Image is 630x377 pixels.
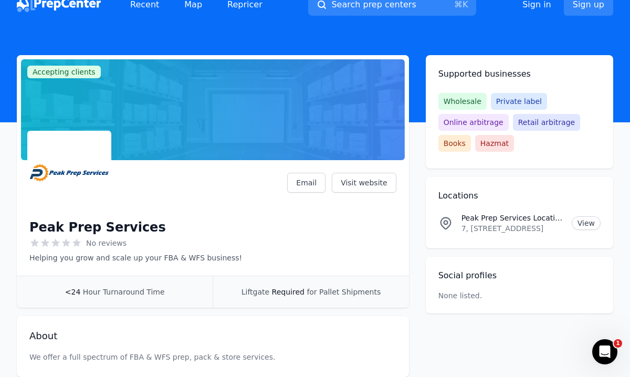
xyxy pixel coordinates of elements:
span: Retail arbitrage [513,114,580,131]
a: Visit website [332,173,396,193]
span: Private label [491,93,547,110]
span: 1 [614,339,622,348]
h2: Locations [438,190,601,202]
h2: Supported businesses [438,68,601,80]
p: We offer a full spectrum of FBA & WFS prep, pack & store services. [29,352,396,362]
span: Books [438,135,471,152]
span: No reviews [86,238,127,248]
h1: Peak Prep Services [29,219,166,236]
span: Required [272,288,304,296]
a: Email [287,173,325,193]
iframe: Intercom live chat [592,339,617,364]
span: Liftgate [241,288,269,296]
p: 7, [STREET_ADDRESS] [461,223,563,234]
p: Helping you grow and scale up your FBA & WFS business! [29,253,242,263]
span: for Pallet Shipments [307,288,381,296]
h2: Social profiles [438,269,601,282]
img: Peak Prep Services [29,133,109,213]
span: Wholesale [438,93,487,110]
h2: About [29,329,396,343]
span: Online arbitrage [438,114,509,131]
a: View [572,216,601,230]
span: Accepting clients [27,66,101,78]
span: <24 [65,288,81,296]
span: Hour Turnaround Time [83,288,165,296]
span: Hazmat [475,135,514,152]
p: Peak Prep Services Location [461,213,563,223]
p: None listed. [438,290,482,301]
